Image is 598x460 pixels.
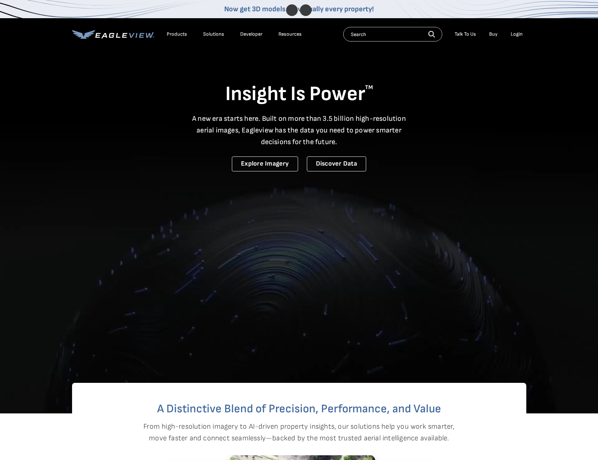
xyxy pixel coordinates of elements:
[203,31,224,37] div: Solutions
[511,31,523,37] div: Login
[188,113,411,148] p: A new era starts here. Built on more than 3.5 billion high-resolution aerial images, Eagleview ha...
[101,403,497,415] h2: A Distinctive Blend of Precision, Performance, and Value
[455,31,476,37] div: Talk To Us
[343,27,442,41] input: Search
[307,156,366,171] a: Discover Data
[278,31,302,37] div: Resources
[167,31,187,37] div: Products
[365,84,373,91] sup: TM
[143,421,455,444] p: From high-resolution imagery to AI-driven property insights, our solutions help you work smarter,...
[240,31,262,37] a: Developer
[72,82,526,107] h1: Insight Is Power
[489,31,498,37] a: Buy
[232,156,298,171] a: Explore Imagery
[224,5,374,13] a: Now get 3D models for virtually every property!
